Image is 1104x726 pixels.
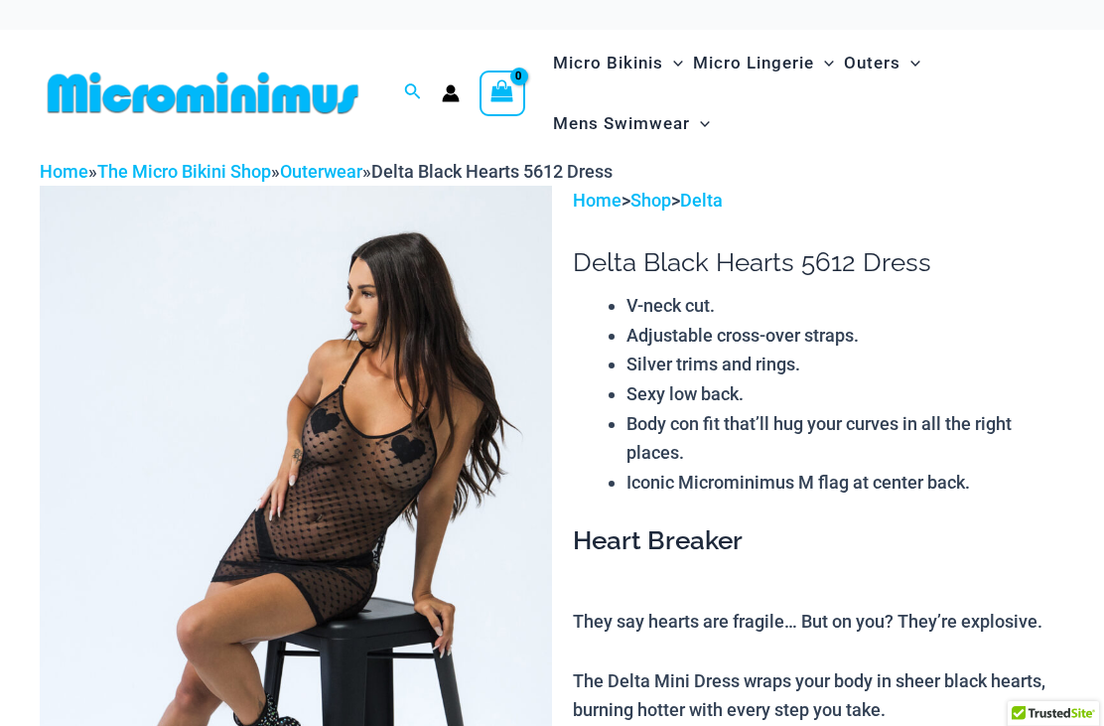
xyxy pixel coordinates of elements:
li: Silver trims and rings. [626,350,1064,379]
img: MM SHOP LOGO FLAT [40,71,366,115]
span: Menu Toggle [900,38,920,88]
span: Mens Swimwear [553,98,690,149]
a: Outerwear [280,161,362,182]
a: Mens SwimwearMenu ToggleMenu Toggle [548,93,715,154]
a: Shop [630,190,671,211]
span: Menu Toggle [814,38,834,88]
span: » » » [40,161,613,182]
a: Delta [680,190,723,211]
li: V-neck cut. [626,291,1064,321]
a: Home [40,161,88,182]
h3: Heart Breaker [573,524,1064,558]
nav: Site Navigation [545,30,1064,157]
a: Search icon link [404,80,422,105]
span: Micro Bikinis [553,38,663,88]
a: Micro BikinisMenu ToggleMenu Toggle [548,33,688,93]
a: View Shopping Cart, empty [480,71,525,116]
a: The Micro Bikini Shop [97,161,271,182]
h1: Delta Black Hearts 5612 Dress [573,247,1064,278]
a: Home [573,190,621,211]
span: Outers [844,38,900,88]
span: Delta Black Hearts 5612 Dress [371,161,613,182]
span: Micro Lingerie [693,38,814,88]
span: Menu Toggle [690,98,710,149]
li: Sexy low back. [626,379,1064,409]
a: Micro LingerieMenu ToggleMenu Toggle [688,33,839,93]
span: Menu Toggle [663,38,683,88]
p: > > [573,186,1064,216]
li: Body con fit that’ll hug your curves in all the right places. [626,409,1064,468]
a: OutersMenu ToggleMenu Toggle [839,33,925,93]
li: Adjustable cross-over straps. [626,321,1064,351]
a: Account icon link [442,84,460,102]
li: Iconic Microminimus M flag at center back. [626,468,1064,498]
